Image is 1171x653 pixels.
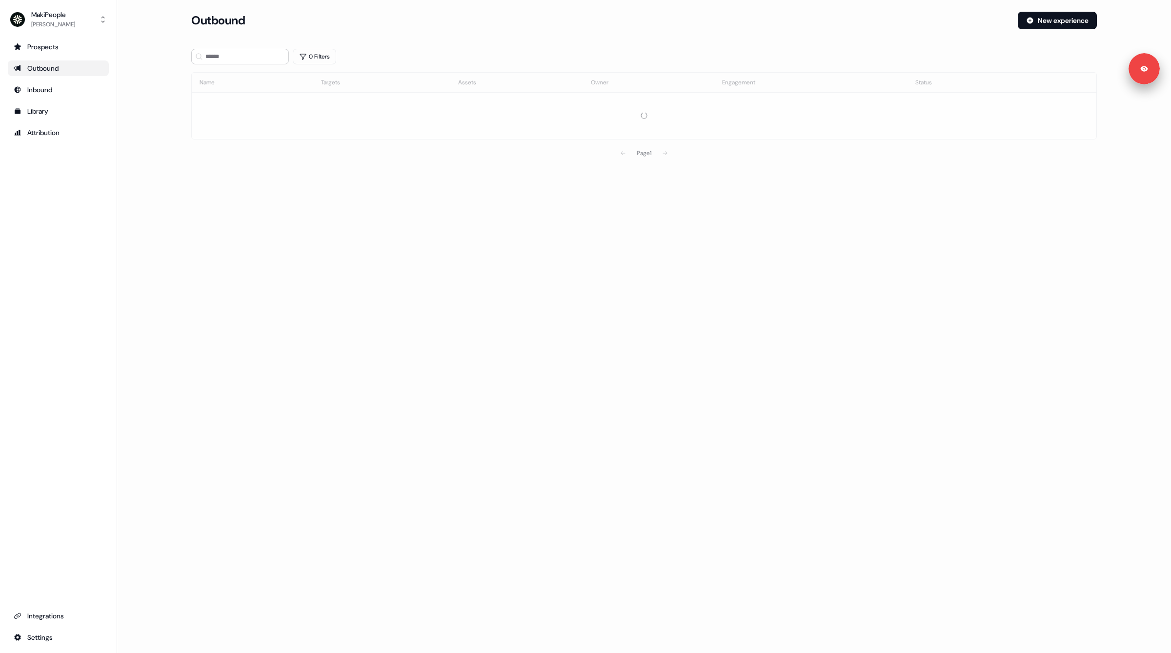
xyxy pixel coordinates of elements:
div: Prospects [14,42,103,52]
a: Go to attribution [8,125,109,140]
div: Attribution [14,128,103,138]
div: MakiPeople [31,10,75,20]
div: Library [14,106,103,116]
a: Go to outbound experience [8,60,109,76]
h3: Outbound [191,13,245,28]
a: Go to integrations [8,608,109,624]
div: Outbound [14,63,103,73]
a: Go to templates [8,103,109,119]
div: Integrations [14,611,103,621]
button: 0 Filters [293,49,336,64]
div: Settings [14,633,103,642]
a: Go to prospects [8,39,109,55]
button: MakiPeople[PERSON_NAME] [8,8,109,31]
a: Go to Inbound [8,82,109,98]
div: [PERSON_NAME] [31,20,75,29]
div: Inbound [14,85,103,95]
button: New experience [1018,12,1097,29]
a: Go to integrations [8,630,109,645]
